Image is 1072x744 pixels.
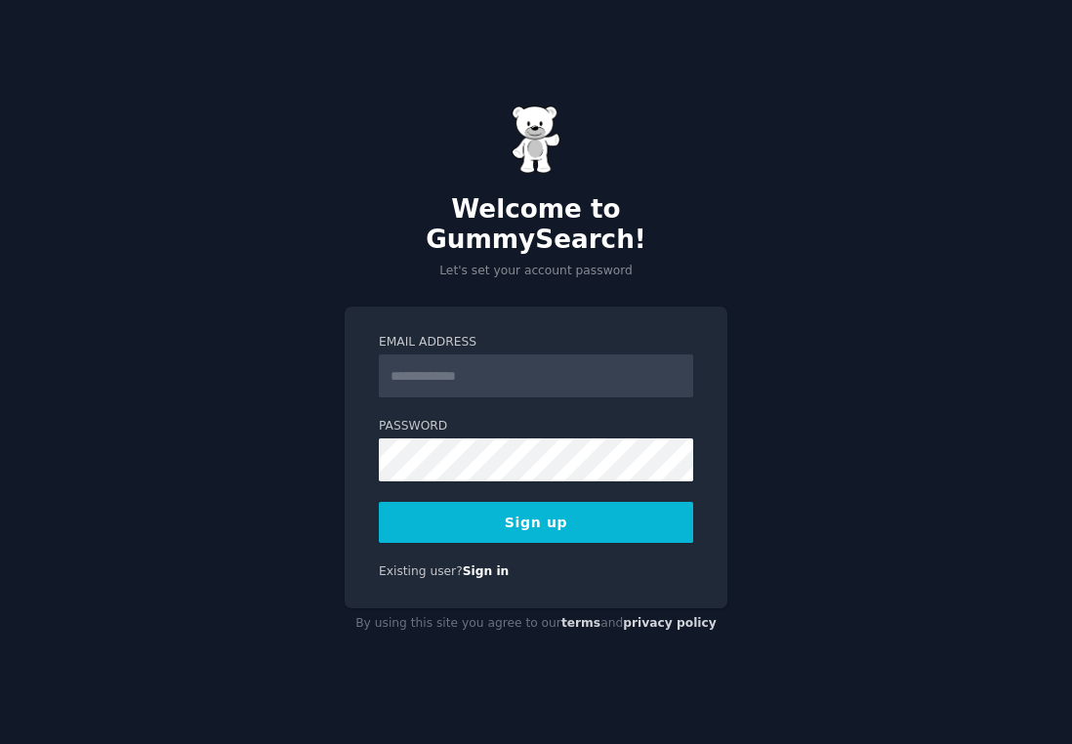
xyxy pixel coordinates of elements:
button: Sign up [379,502,693,543]
a: privacy policy [623,616,717,630]
h2: Welcome to GummySearch! [345,194,727,256]
p: Let's set your account password [345,263,727,280]
a: Sign in [463,564,510,578]
img: Gummy Bear [512,105,560,174]
a: terms [561,616,600,630]
span: Existing user? [379,564,463,578]
div: By using this site you agree to our and [345,608,727,640]
label: Email Address [379,334,693,351]
label: Password [379,418,693,435]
